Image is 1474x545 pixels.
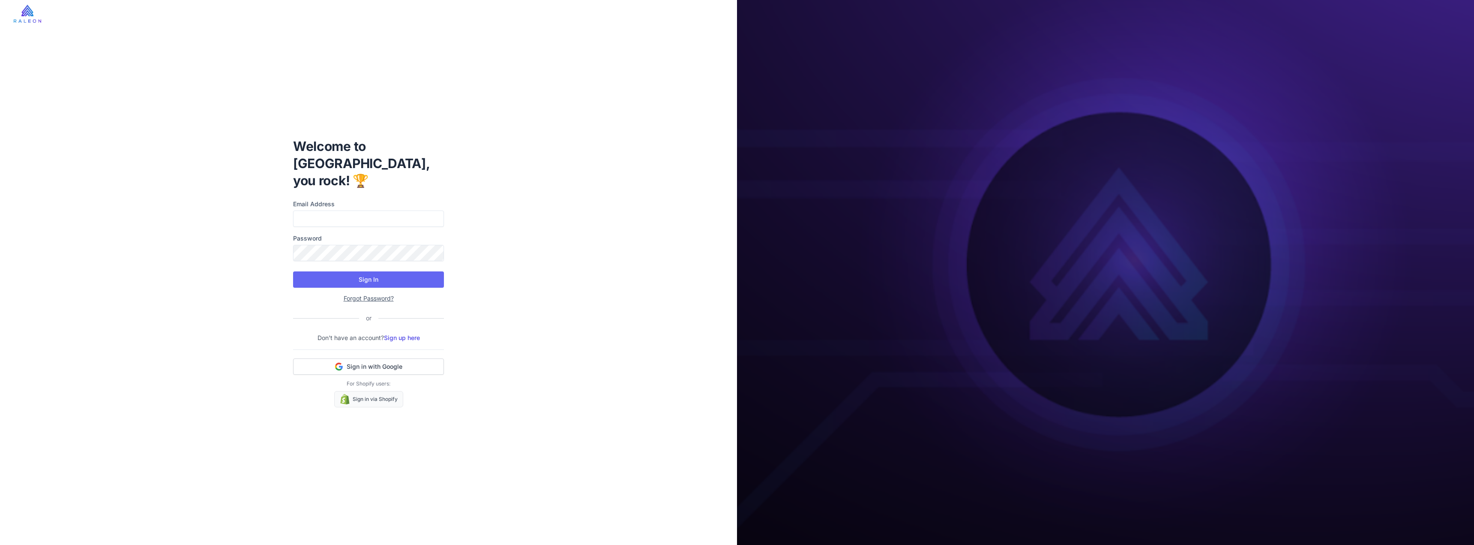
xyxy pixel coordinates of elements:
button: Sign In [293,271,444,288]
a: Forgot Password? [344,295,394,302]
a: Sign up here [384,334,420,341]
label: Password [293,234,444,243]
p: Don't have an account? [293,333,444,343]
div: or [359,313,378,323]
h1: Welcome to [GEOGRAPHIC_DATA], you rock! 🏆 [293,138,444,189]
label: Email Address [293,199,444,209]
span: Sign in with Google [347,362,402,371]
a: Sign in via Shopify [334,391,403,407]
img: raleon-logo-whitebg.9aac0268.jpg [14,5,41,23]
p: For Shopify users: [293,380,444,388]
button: Sign in with Google [293,358,444,375]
